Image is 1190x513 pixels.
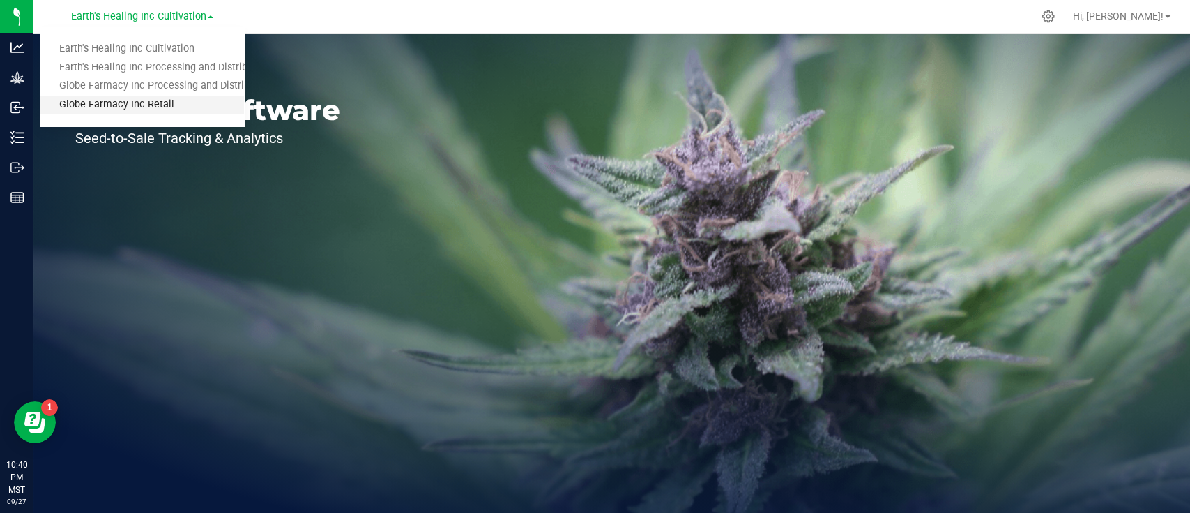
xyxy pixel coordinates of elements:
iframe: Resource center unread badge [41,399,58,416]
inline-svg: Outbound [10,161,24,174]
span: Hi, [PERSON_NAME]! [1073,10,1164,22]
p: Seed-to-Sale Tracking & Analytics [75,131,340,145]
a: Earth's Healing Inc Processing and Distribution [40,59,244,77]
p: 10:40 PM MST [6,459,27,496]
inline-svg: Inventory [10,131,24,144]
iframe: Resource center [14,401,56,443]
div: Manage settings [1039,10,1057,23]
inline-svg: Reports [10,191,24,205]
p: 09/27 [6,496,27,507]
inline-svg: Analytics [10,40,24,54]
a: Earth's Healing Inc Cultivation [40,40,244,59]
inline-svg: Inbound [10,101,24,114]
a: Globe Farmacy Inc Retail [40,96,244,114]
inline-svg: Grow [10,70,24,84]
span: Earth's Healing Inc Cultivation [71,10,206,22]
a: Globe Farmacy Inc Processing and Distribution [40,77,244,96]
